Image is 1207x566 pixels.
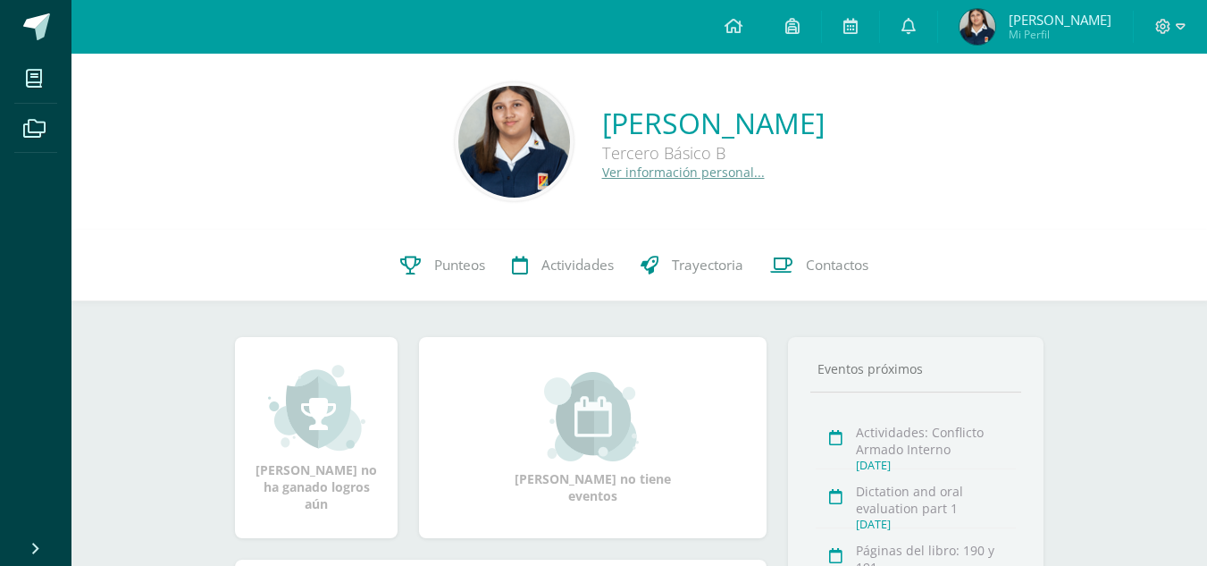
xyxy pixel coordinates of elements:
[856,424,1016,458] div: Actividades: Conflicto Armado Interno
[387,230,499,301] a: Punteos
[602,104,825,142] a: [PERSON_NAME]
[960,9,995,45] img: 21552f3b9d2d41ceba80dfb3b8e7e214.png
[434,256,485,275] span: Punteos
[544,372,641,461] img: event_small.png
[541,256,614,275] span: Actividades
[806,256,868,275] span: Contactos
[602,164,765,181] a: Ver información personal...
[856,517,1016,532] div: [DATE]
[757,230,882,301] a: Contactos
[499,230,627,301] a: Actividades
[504,372,683,504] div: [PERSON_NAME] no tiene eventos
[1009,11,1111,29] span: [PERSON_NAME]
[810,360,1021,377] div: Eventos próximos
[627,230,757,301] a: Trayectoria
[1009,27,1111,42] span: Mi Perfil
[856,458,1016,473] div: [DATE]
[268,363,365,452] img: achievement_small.png
[458,86,570,198] img: fa7f75ee5a31a0e0848c953f540281db.png
[672,256,743,275] span: Trayectoria
[253,363,380,512] div: [PERSON_NAME] no ha ganado logros aún
[602,142,825,164] div: Tercero Básico B
[856,483,1016,517] div: Dictation and oral evaluation part 1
